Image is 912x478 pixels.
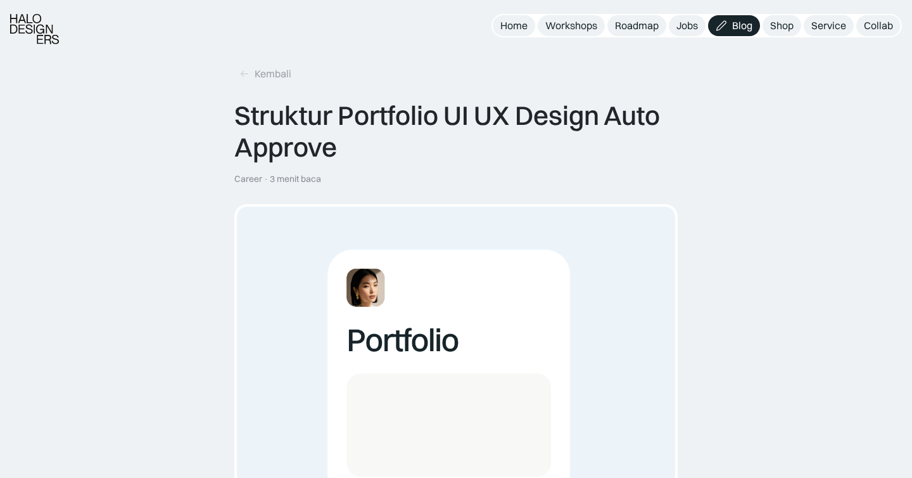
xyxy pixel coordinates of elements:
div: 3 menit baca [270,174,321,184]
a: Home [493,15,535,36]
a: Shop [763,15,801,36]
div: Roadmap [615,19,659,32]
a: Service [804,15,854,36]
div: Workshops [545,19,597,32]
a: Blog [708,15,760,36]
div: Jobs [676,19,698,32]
div: Shop [770,19,794,32]
div: Struktur Portfolio UI UX Design Auto Approve [234,100,678,164]
div: Service [811,19,846,32]
a: Collab [856,15,901,36]
div: Blog [732,19,752,32]
a: Workshops [538,15,605,36]
a: Kembali [234,63,296,84]
div: Career [234,174,262,184]
div: Collab [864,19,893,32]
div: Kembali [255,67,291,81]
a: Jobs [669,15,706,36]
a: Roadmap [607,15,666,36]
div: · [263,174,269,184]
div: Home [500,19,528,32]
